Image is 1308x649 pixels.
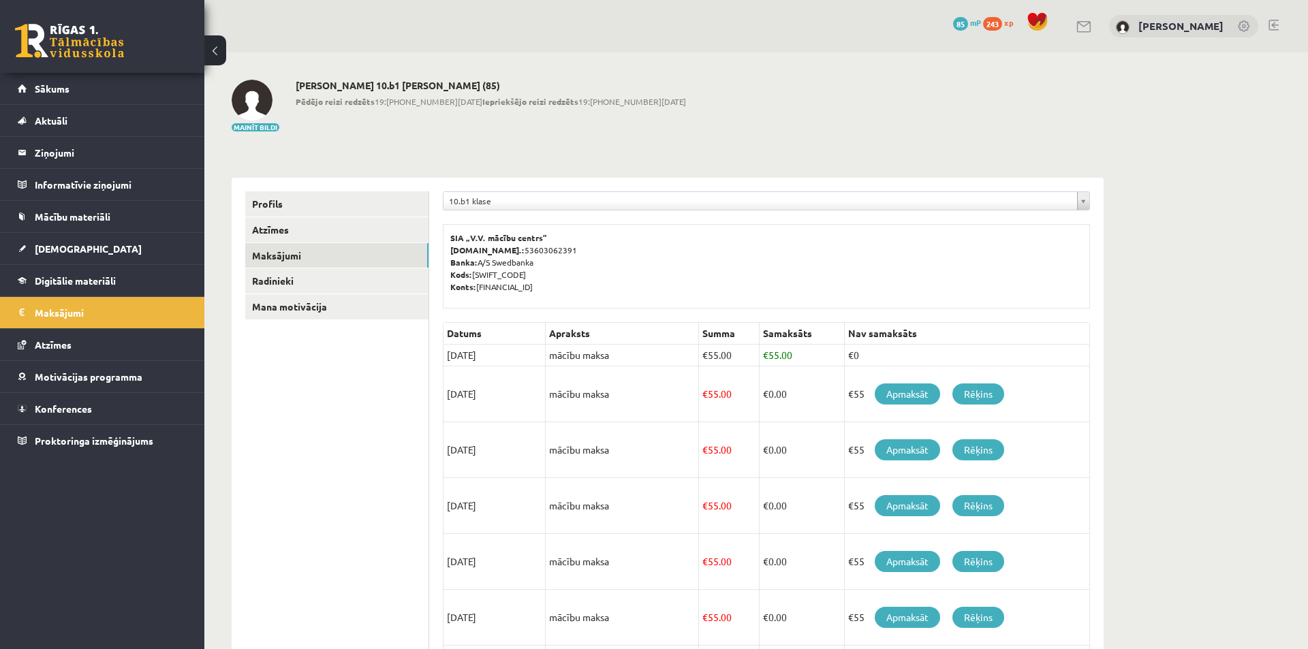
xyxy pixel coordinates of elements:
td: mācību maksa [546,366,699,422]
span: Konferences [35,402,92,415]
td: mācību maksa [546,590,699,646]
td: [DATE] [443,345,546,366]
a: Radinieki [245,268,429,294]
td: 55.00 [699,590,760,646]
b: SIA „V.V. mācību centrs” [450,232,548,243]
td: [DATE] [443,534,546,590]
a: Informatīvie ziņojumi [18,169,187,200]
span: Mācību materiāli [35,210,110,223]
a: Aktuāli [18,105,187,136]
td: 0.00 [759,366,844,422]
span: [DEMOGRAPHIC_DATA] [35,242,142,255]
a: Rēķins [952,551,1004,572]
span: mP [970,17,981,28]
legend: Maksājumi [35,297,187,328]
td: €55 [844,366,1089,422]
img: Artūrs Keinovskis [232,80,272,121]
a: [PERSON_NAME] [1138,19,1224,33]
a: Apmaksāt [875,551,940,572]
span: € [702,443,708,456]
td: €55 [844,422,1089,478]
span: € [763,555,768,567]
td: 55.00 [759,345,844,366]
span: € [702,611,708,623]
a: Atzīmes [245,217,429,242]
span: Proktoringa izmēģinājums [35,434,153,447]
span: € [763,387,768,400]
a: Konferences [18,393,187,424]
a: Ziņojumi [18,137,187,168]
span: Motivācijas programma [35,370,142,383]
th: Datums [443,323,546,345]
b: [DOMAIN_NAME].: [450,244,525,255]
a: Digitālie materiāli [18,265,187,296]
td: 55.00 [699,422,760,478]
a: 85 mP [953,17,981,28]
td: [DATE] [443,478,546,534]
a: Apmaksāt [875,495,940,516]
span: xp [1004,17,1013,28]
span: 243 [983,17,1002,31]
img: Artūrs Keinovskis [1116,20,1130,34]
span: Sākums [35,82,69,95]
a: [DEMOGRAPHIC_DATA] [18,233,187,264]
span: € [763,443,768,456]
td: [DATE] [443,422,546,478]
a: Motivācijas programma [18,361,187,392]
legend: Informatīvie ziņojumi [35,169,187,200]
b: Iepriekšējo reizi redzēts [482,96,578,107]
span: € [763,611,768,623]
span: € [763,349,768,361]
td: [DATE] [443,366,546,422]
b: Banka: [450,257,478,268]
a: Rēķins [952,495,1004,516]
button: Mainīt bildi [232,123,279,131]
td: 55.00 [699,366,760,422]
span: € [763,499,768,511]
a: Rēķins [952,383,1004,405]
a: Rīgas 1. Tālmācības vidusskola [15,24,124,58]
td: 0.00 [759,590,844,646]
span: Atzīmes [35,338,72,351]
a: Rēķins [952,439,1004,460]
a: Profils [245,191,429,217]
td: [DATE] [443,590,546,646]
td: 55.00 [699,534,760,590]
a: Maksājumi [18,297,187,328]
td: 0.00 [759,478,844,534]
h2: [PERSON_NAME] 10.b1 [PERSON_NAME] (85) [296,80,686,91]
td: mācību maksa [546,422,699,478]
a: Sākums [18,73,187,104]
a: Apmaksāt [875,439,940,460]
a: Atzīmes [18,329,187,360]
p: 53603062391 A/S Swedbanka [SWIFT_CODE] [FINANCIAL_ID] [450,232,1083,293]
th: Samaksāts [759,323,844,345]
b: Konts: [450,281,476,292]
span: Aktuāli [35,114,67,127]
a: 243 xp [983,17,1020,28]
td: mācību maksa [546,345,699,366]
a: Mācību materiāli [18,201,187,232]
b: Pēdējo reizi redzēts [296,96,375,107]
span: 19:[PHONE_NUMBER][DATE] 19:[PHONE_NUMBER][DATE] [296,95,686,108]
td: 55.00 [699,345,760,366]
b: Kods: [450,269,472,280]
a: Apmaksāt [875,607,940,628]
a: Apmaksāt [875,383,940,405]
span: Digitālie materiāli [35,274,116,287]
a: 10.b1 klase [443,192,1089,210]
td: mācību maksa [546,478,699,534]
span: 85 [953,17,968,31]
td: mācību maksa [546,534,699,590]
legend: Ziņojumi [35,137,187,168]
a: Proktoringa izmēģinājums [18,425,187,456]
td: €55 [844,590,1089,646]
a: Maksājumi [245,243,429,268]
td: 0.00 [759,422,844,478]
th: Nav samaksāts [844,323,1089,345]
span: € [702,349,708,361]
th: Apraksts [546,323,699,345]
td: €55 [844,534,1089,590]
a: Mana motivācija [245,294,429,319]
span: € [702,499,708,511]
